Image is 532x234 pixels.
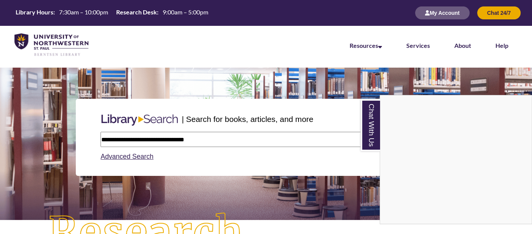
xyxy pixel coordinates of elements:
a: Help [495,42,508,49]
iframe: Chat Widget [380,95,532,224]
div: Chat With Us [380,95,532,224]
img: UNWSP Library Logo [14,33,88,57]
a: About [454,42,471,49]
a: Resources [350,42,382,49]
a: Services [406,42,430,49]
a: Chat With Us [361,99,380,151]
